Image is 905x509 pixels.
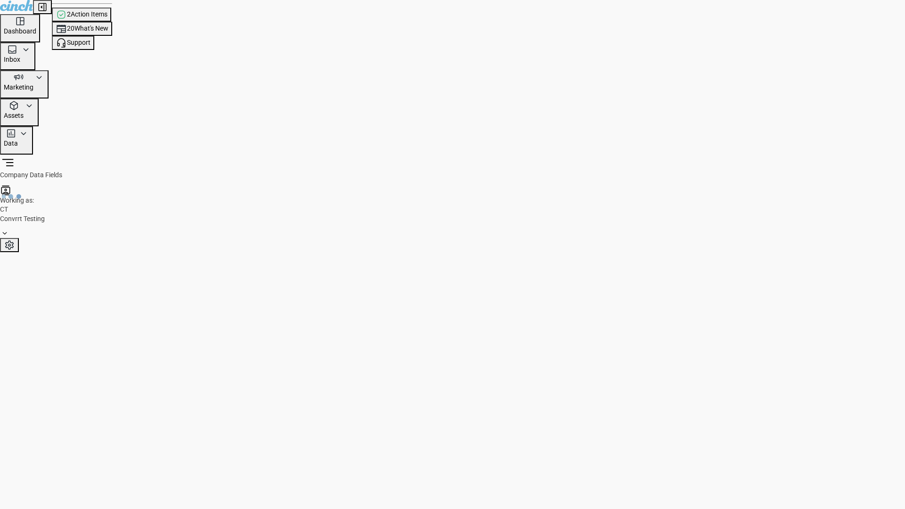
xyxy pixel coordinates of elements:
p: Assets [4,111,24,121]
p: Inbox [4,55,20,65]
span: 20 [67,25,74,32]
span: Action Items [71,10,107,18]
p: Dashboard [4,27,36,36]
span: What's New [74,25,108,32]
button: 20What's New [52,22,112,36]
p: Marketing [4,83,33,92]
button: 2Action Items [52,8,111,22]
span: Support [67,39,90,46]
button: Support [52,36,94,50]
span: 2 [67,10,71,18]
p: Data [4,139,18,148]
